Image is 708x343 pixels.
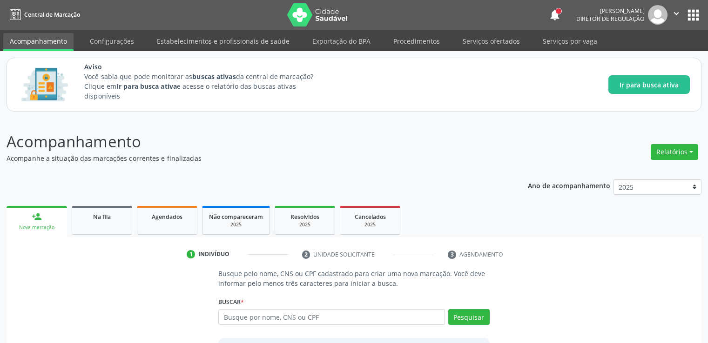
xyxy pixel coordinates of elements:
span: Aviso [84,62,330,72]
span: Diretor de regulação [576,15,645,23]
p: Acompanhamento [7,130,493,153]
a: Serviços ofertados [456,33,526,49]
a: Procedimentos [387,33,446,49]
a: Central de Marcação [7,7,80,22]
span: Na fila [93,213,111,221]
a: Estabelecimentos e profissionais de saúde [150,33,296,49]
a: Exportação do BPA [306,33,377,49]
span: Não compareceram [209,213,263,221]
div: 2025 [282,221,328,228]
label: Buscar [218,295,244,309]
button: apps [685,7,701,23]
p: Você sabia que pode monitorar as da central de marcação? Clique em e acesse o relatório das busca... [84,72,330,101]
span: Cancelados [355,213,386,221]
input: Busque por nome, CNS ou CPF [218,309,445,325]
button: Pesquisar [448,309,490,325]
img: img [648,5,668,25]
div: 2025 [347,221,393,228]
div: [PERSON_NAME] [576,7,645,15]
strong: Ir para busca ativa [116,82,177,91]
button: Ir para busca ativa [608,75,690,94]
i:  [671,8,681,19]
span: Resolvidos [290,213,319,221]
p: Acompanhe a situação das marcações correntes e finalizadas [7,153,493,163]
a: Acompanhamento [3,33,74,51]
p: Busque pelo nome, CNS ou CPF cadastrado para criar uma nova marcação. Você deve informar pelo men... [218,269,489,288]
span: Central de Marcação [24,11,80,19]
img: Imagem de CalloutCard [18,64,71,106]
div: 1 [187,250,195,258]
span: Ir para busca ativa [620,80,679,90]
button: Relatórios [651,144,698,160]
a: Configurações [83,33,141,49]
button:  [668,5,685,25]
p: Ano de acompanhamento [528,179,610,191]
a: Serviços por vaga [536,33,604,49]
div: person_add [32,211,42,222]
strong: buscas ativas [192,72,236,81]
button: notifications [548,8,561,21]
div: Nova marcação [13,224,61,231]
div: 2025 [209,221,263,228]
span: Agendados [152,213,182,221]
div: Indivíduo [198,250,229,258]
